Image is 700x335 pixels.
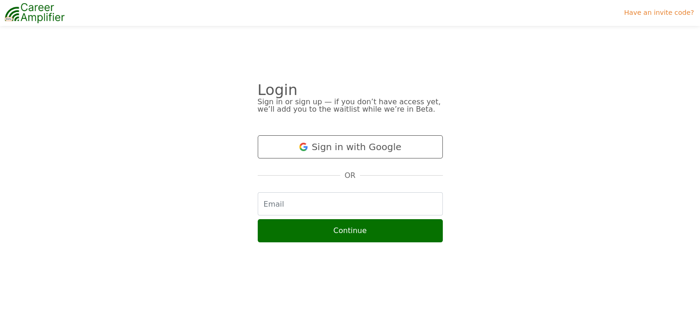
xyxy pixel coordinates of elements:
[258,192,443,215] input: Email
[345,170,356,181] span: OR
[258,86,443,94] div: Login
[299,142,308,152] img: Google logo
[258,135,443,158] button: Sign in with Google
[258,219,443,242] button: Continue
[258,98,443,113] div: Sign in or sign up — if you don’t have access yet, we’ll add you to the waitlist while we’re in B...
[620,4,698,22] a: Have an invite code?
[5,1,65,25] img: career-amplifier-logo.png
